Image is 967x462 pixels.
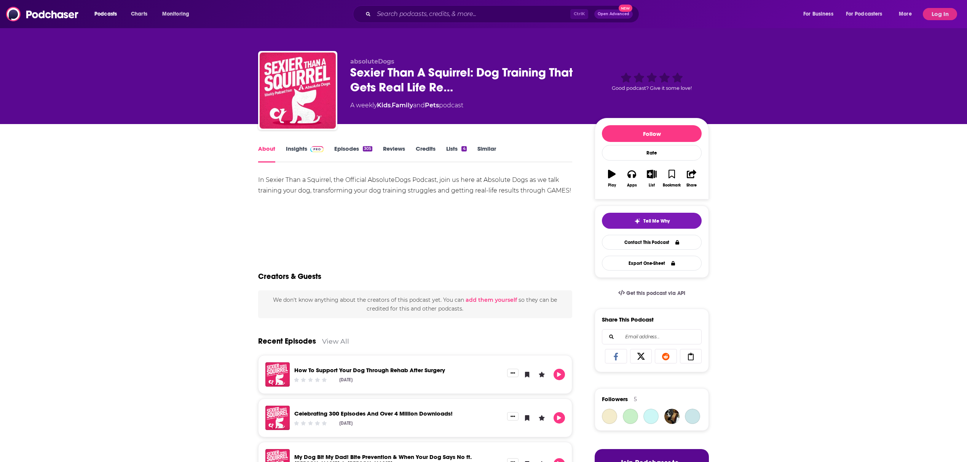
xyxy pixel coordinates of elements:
button: Apps [622,165,641,192]
div: [DATE] [339,421,353,426]
a: Share on Facebook [605,349,627,363]
div: A weekly podcast [350,101,463,110]
a: Contact This Podcast [602,235,702,250]
button: Share [682,165,702,192]
img: Sexier Than A Squirrel: Dog Training That Gets Real Life Results [260,53,336,129]
button: Leave a Rating [536,369,547,380]
a: Family [392,102,413,109]
a: How To Support Your Dog Through Rehab After Surgery [294,366,445,374]
div: Rate [602,145,702,161]
span: Followers [602,395,628,403]
div: Good podcast? Give it some love! [595,58,709,105]
button: open menu [841,8,894,20]
span: Charts [131,9,147,19]
button: Show More Button [507,369,519,377]
img: How To Support Your Dog Through Rehab After Surgery [265,362,290,387]
span: , [391,102,392,109]
span: For Business [803,9,833,19]
div: Bookmark [663,183,681,188]
span: Open Advanced [598,12,629,16]
span: For Podcasters [846,9,882,19]
span: Podcasts [94,9,117,19]
button: Show More Button [507,412,519,421]
button: Follow [602,125,702,142]
a: Celebrating 300 Episodes And Over 4 Million Downloads! [294,410,453,417]
a: Kids [377,102,391,109]
input: Search podcasts, credits, & more... [374,8,570,20]
div: Search podcasts, credits, & more... [360,5,646,23]
a: Charts [126,8,152,20]
img: Happycritter [664,409,680,424]
a: Share on X/Twitter [630,349,652,363]
div: Community Rating: 0 out of 5 [293,377,328,382]
a: Similar [477,145,496,162]
button: Bookmark Episode [522,412,533,424]
button: Leave a Rating [536,412,547,424]
span: Ctrl K [570,9,588,19]
button: Bookmark [662,165,681,192]
a: Share on Reddit [655,349,677,363]
a: Recent Episodes [258,336,316,346]
button: Play [554,412,565,424]
button: open menu [894,8,921,20]
img: Podchaser - Follow, Share and Rate Podcasts [6,7,79,21]
div: In Sexier Than a Squirrel, the Official AbsoluteDogs Podcast, join us here at Absolute Dogs as we... [258,175,572,196]
div: Apps [627,183,637,188]
img: tell me why sparkle [634,218,640,224]
div: 4 [461,146,466,151]
div: List [649,183,655,188]
span: Get this podcast via API [626,290,685,296]
button: open menu [157,8,199,20]
button: Export One-Sheet [602,256,702,271]
a: Lists4 [446,145,466,162]
a: Episodes305 [334,145,372,162]
h2: Creators & Guests [258,272,321,281]
div: Play [608,183,616,188]
button: tell me why sparkleTell Me Why [602,213,702,229]
div: Share [686,183,697,188]
div: 305 [363,146,372,151]
a: Copy Link [680,349,702,363]
button: open menu [798,8,843,20]
div: Search followers [602,329,702,344]
button: Play [554,369,565,380]
span: More [899,9,912,19]
h3: Share This Podcast [602,316,654,323]
span: absoluteDogs [350,58,394,65]
span: We don't know anything about the creators of this podcast yet . You can so they can be credited f... [273,296,557,312]
input: Email address... [608,330,695,344]
a: InsightsPodchaser Pro [286,145,324,162]
a: pipbuckingham [623,409,638,424]
span: New [619,5,632,12]
button: open menu [89,8,127,20]
a: About [258,145,275,162]
span: Monitoring [162,9,189,19]
span: Tell Me Why [643,218,670,224]
a: View All [322,337,349,345]
button: Play [602,165,622,192]
a: aidenberzins [685,409,700,424]
button: Open AdvancedNew [594,10,633,19]
button: Log In [923,8,957,20]
a: Holisticdoc1 [602,409,617,424]
img: Podchaser Pro [310,146,324,152]
a: Credits [416,145,436,162]
div: 5 [634,396,637,403]
button: Bookmark Episode [522,369,533,380]
a: Reviews [383,145,405,162]
div: [DATE] [339,377,353,382]
a: Brahmann [643,409,659,424]
a: Get this podcast via API [612,284,691,303]
span: and [413,102,425,109]
img: Celebrating 300 Episodes And Over 4 Million Downloads! [265,406,290,430]
span: Good podcast? Give it some love! [612,85,692,91]
a: Pets [425,102,439,109]
button: List [642,165,662,192]
div: Community Rating: 0 out of 5 [293,420,328,426]
button: add them yourself [466,297,517,303]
